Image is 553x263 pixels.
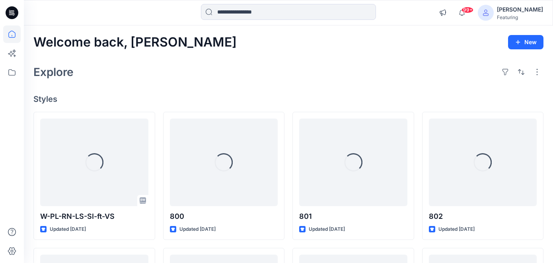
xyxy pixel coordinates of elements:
button: New [508,35,543,49]
p: 800 [170,211,278,222]
h2: Explore [33,66,74,78]
span: 99+ [461,7,473,13]
div: Featuring [497,14,543,20]
svg: avatar [483,10,489,16]
p: Updated [DATE] [438,225,475,234]
p: 801 [299,211,407,222]
h2: Welcome back, [PERSON_NAME] [33,35,237,50]
p: Updated [DATE] [179,225,216,234]
div: [PERSON_NAME] [497,5,543,14]
p: Updated [DATE] [309,225,345,234]
p: Updated [DATE] [50,225,86,234]
h4: Styles [33,94,543,104]
p: 802 [429,211,537,222]
p: W-PL-RN-LS-SI-ft-VS [40,211,148,222]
